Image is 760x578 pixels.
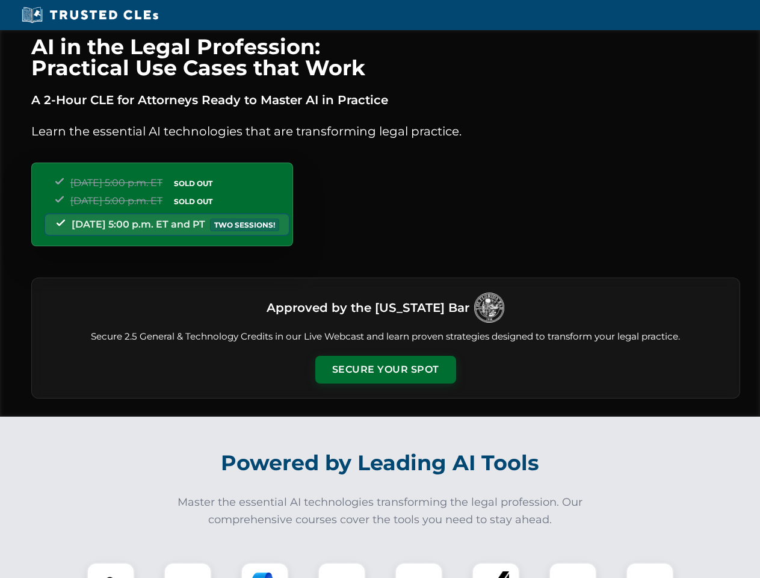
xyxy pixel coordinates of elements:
span: SOLD OUT [170,177,217,190]
p: Learn the essential AI technologies that are transforming legal practice. [31,122,740,141]
span: SOLD OUT [170,195,217,208]
button: Secure Your Spot [315,356,456,384]
img: Logo [474,293,504,323]
p: A 2-Hour CLE for Attorneys Ready to Master AI in Practice [31,90,740,110]
h3: Approved by the [US_STATE] Bar [267,297,469,319]
img: Trusted CLEs [18,6,162,24]
p: Secure 2.5 General & Technology Credits in our Live Webcast and learn proven strategies designed ... [46,330,725,344]
h1: AI in the Legal Profession: Practical Use Cases that Work [31,36,740,78]
p: Master the essential AI technologies transforming the legal profession. Our comprehensive courses... [170,494,591,529]
span: [DATE] 5:00 p.m. ET [70,177,162,188]
span: [DATE] 5:00 p.m. ET [70,195,162,207]
h2: Powered by Leading AI Tools [47,442,714,484]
